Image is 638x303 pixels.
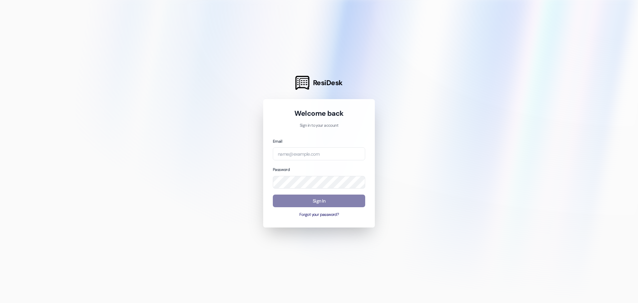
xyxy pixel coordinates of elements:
label: Password [273,167,290,172]
label: Email [273,139,282,144]
img: ResiDesk Logo [295,76,309,90]
span: ResiDesk [313,78,343,87]
h1: Welcome back [273,109,365,118]
button: Forgot your password? [273,212,365,218]
p: Sign in to your account [273,123,365,129]
input: name@example.com [273,147,365,160]
button: Sign In [273,195,365,208]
